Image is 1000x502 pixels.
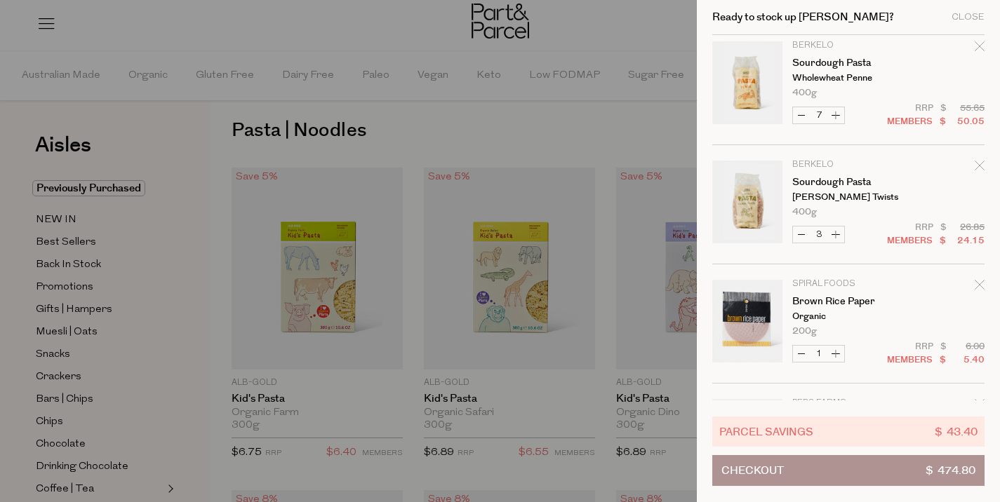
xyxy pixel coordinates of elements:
p: Berkelo [792,41,901,50]
span: 400g [792,208,817,217]
input: QTY Brown Rice Paper [810,346,827,362]
p: Berkelo [792,161,901,169]
p: Pepo Farms [792,399,901,407]
h2: Ready to stock up [PERSON_NAME]? [712,12,894,22]
p: [PERSON_NAME] Twists [792,193,901,202]
p: Organic [792,312,901,321]
span: $ 43.40 [935,423,978,440]
input: QTY Sourdough Pasta [810,107,827,123]
span: Parcel Savings [719,423,813,440]
div: Close [952,13,985,22]
span: Checkout [721,456,784,485]
div: Remove Sourdough Pasta [975,39,985,58]
span: 200g [792,327,817,336]
div: Remove Sunflower Seeds [975,397,985,416]
a: Sourdough Pasta [792,177,901,187]
div: Remove Brown Rice Paper [975,278,985,297]
p: Spiral Foods [792,280,901,288]
input: QTY Sourdough Pasta [810,226,827,243]
a: Sourdough Pasta [792,58,901,68]
p: Wholewheat Penne [792,74,901,83]
span: 400g [792,88,817,97]
a: Brown Rice Paper [792,297,901,306]
div: Remove Sourdough Pasta [975,158,985,177]
button: Checkout$ 474.80 [712,455,985,486]
span: $ 474.80 [926,456,975,485]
